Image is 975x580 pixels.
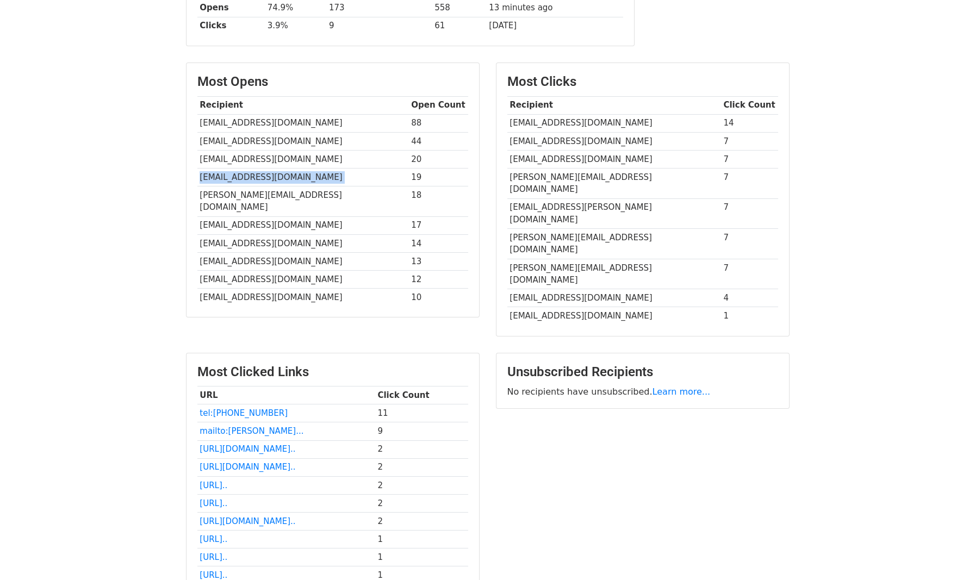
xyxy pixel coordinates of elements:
a: [URL].. [200,534,227,544]
iframe: Chat Widget [921,528,975,580]
a: [URL].. [200,570,227,580]
th: Recipient [197,96,409,114]
td: [EMAIL_ADDRESS][DOMAIN_NAME] [507,150,721,168]
td: 4 [721,289,778,307]
td: 7 [721,229,778,259]
h3: Most Clicked Links [197,364,468,380]
td: 18 [409,186,468,217]
a: Learn more... [653,386,711,397]
td: 9 [375,422,468,440]
td: 14 [409,234,468,252]
td: 2 [375,458,468,476]
td: [PERSON_NAME][EMAIL_ADDRESS][DOMAIN_NAME] [507,229,721,259]
td: [EMAIL_ADDRESS][DOMAIN_NAME] [197,114,409,132]
a: [URL][DOMAIN_NAME].. [200,462,295,472]
td: [EMAIL_ADDRESS][DOMAIN_NAME] [507,307,721,325]
td: 1 [375,531,468,548]
th: Open Count [409,96,468,114]
td: [PERSON_NAME][EMAIL_ADDRESS][DOMAIN_NAME] [197,186,409,217]
td: 88 [409,114,468,132]
td: [DATE] [487,17,623,35]
h3: Most Clicks [507,74,778,90]
th: Click Count [375,386,468,404]
td: 13 [409,252,468,270]
th: URL [197,386,375,404]
td: 61 [432,17,486,35]
td: 2 [375,476,468,494]
a: [URL].. [200,498,227,508]
a: [URL][DOMAIN_NAME].. [200,444,295,454]
td: [EMAIL_ADDRESS][DOMAIN_NAME] [507,132,721,150]
h3: Unsubscribed Recipients [507,364,778,380]
td: 44 [409,132,468,150]
td: [EMAIL_ADDRESS][DOMAIN_NAME] [197,216,409,234]
td: 12 [409,270,468,288]
td: [EMAIL_ADDRESS][DOMAIN_NAME] [197,168,409,186]
td: 7 [721,198,778,229]
td: 11 [375,404,468,422]
td: 17 [409,216,468,234]
td: 9 [326,17,432,35]
td: 7 [721,132,778,150]
td: 10 [409,289,468,307]
td: 1 [721,307,778,325]
td: [EMAIL_ADDRESS][DOMAIN_NAME] [197,132,409,150]
th: Recipient [507,96,721,114]
h3: Most Opens [197,74,468,90]
td: 1 [375,548,468,566]
th: Click Count [721,96,778,114]
td: [EMAIL_ADDRESS][DOMAIN_NAME] [197,270,409,288]
td: [EMAIL_ADDRESS][DOMAIN_NAME] [197,289,409,307]
a: tel:[PHONE_NUMBER] [200,408,288,418]
a: [URL].. [200,481,227,490]
a: mailto:[PERSON_NAME]... [200,426,303,436]
td: 20 [409,150,468,168]
a: [URL].. [200,552,227,562]
td: 2 [375,494,468,512]
td: 7 [721,150,778,168]
td: 2 [375,440,468,458]
td: [PERSON_NAME][EMAIL_ADDRESS][DOMAIN_NAME] [507,259,721,289]
td: 3.9% [265,17,326,35]
td: [EMAIL_ADDRESS][DOMAIN_NAME] [197,252,409,270]
th: Clicks [197,17,265,35]
td: 7 [721,168,778,198]
td: [EMAIL_ADDRESS][DOMAIN_NAME] [507,289,721,307]
td: [EMAIL_ADDRESS][PERSON_NAME][DOMAIN_NAME] [507,198,721,229]
td: 19 [409,168,468,186]
a: [URL][DOMAIN_NAME].. [200,516,295,526]
td: [PERSON_NAME][EMAIL_ADDRESS][DOMAIN_NAME] [507,168,721,198]
td: 2 [375,512,468,530]
td: [EMAIL_ADDRESS][DOMAIN_NAME] [507,114,721,132]
td: 7 [721,259,778,289]
td: [EMAIL_ADDRESS][DOMAIN_NAME] [197,150,409,168]
p: No recipients have unsubscribed. [507,386,778,397]
td: [EMAIL_ADDRESS][DOMAIN_NAME] [197,234,409,252]
td: 14 [721,114,778,132]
